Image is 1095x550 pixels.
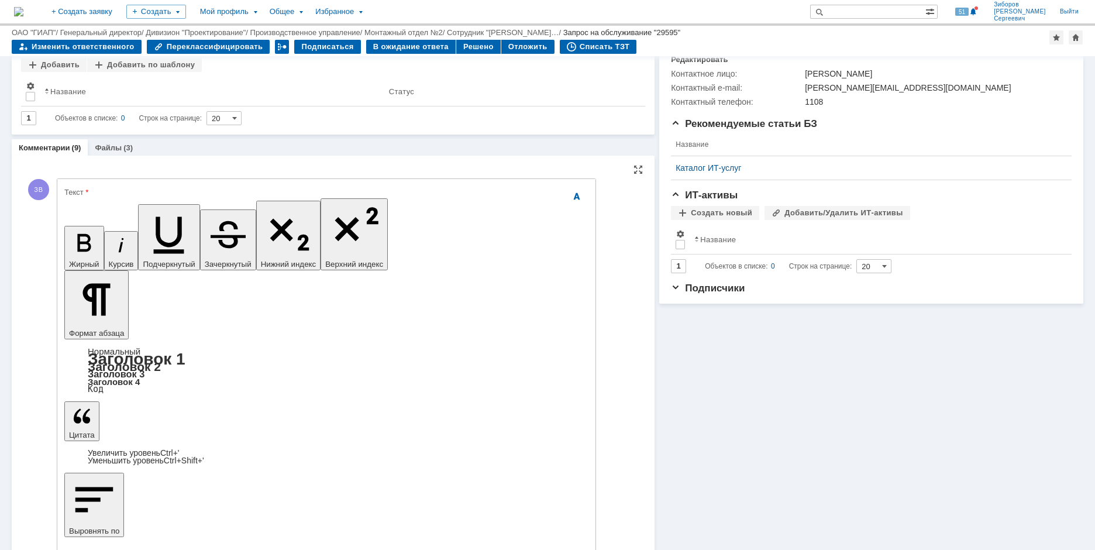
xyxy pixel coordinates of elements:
[364,28,443,37] a: Монтажный отдел №2
[146,28,250,37] div: /
[88,369,144,379] a: Заголовок 3
[250,28,360,37] a: Производственное управление
[671,83,803,92] div: Контактный e-mail:
[705,262,767,270] span: Объектов в списке:
[275,40,289,54] div: Работа с массовостью
[955,8,969,16] span: 51
[88,377,140,387] a: Заголовок 4
[138,204,199,270] button: Подчеркнутый
[12,28,60,37] div: /
[705,259,852,273] i: Строк на странице:
[19,19,22,28] span: "
[261,260,316,269] span: Нижний индекс
[771,259,775,273] div: 0
[1069,30,1083,44] div: Сделать домашней страницей
[633,165,643,174] div: На всю страницу
[200,209,256,270] button: Зачеркнутый
[925,5,937,16] span: Расширенный поиск
[676,163,1058,173] a: Каталог ИТ-услуг
[676,229,685,239] span: Настройки
[64,348,588,393] div: Формат абзаца
[40,77,384,106] th: Название
[28,179,49,200] span: ЗВ
[50,87,86,96] div: Название
[88,456,204,465] a: Decrease
[88,346,140,356] a: Нормальный
[164,456,204,465] span: Ctrl+Shift+'
[14,7,23,16] a: Перейти на домашнюю страницу
[160,448,180,458] span: Ctrl+'
[250,28,365,37] div: /
[60,28,142,37] a: Генеральный директор
[5,5,171,14] div: Прилагаю решение в архиве
[64,473,124,537] button: Выровнять по
[19,143,70,152] a: Комментарии
[69,329,124,338] span: Формат абзаца
[126,5,186,19] div: Создать
[121,111,125,125] div: 0
[64,270,129,339] button: Формат абзаца
[146,28,246,37] a: Дивизион "Проектирование"
[671,133,1062,156] th: Название
[12,28,56,37] a: ОАО "ГИАП"
[143,260,195,269] span: Подчеркнутый
[64,449,588,465] div: Цитата
[69,527,119,535] span: Выровнять по
[671,69,803,78] div: Контактное лицо:
[994,1,1046,8] span: Зиборов
[88,360,161,373] a: Заголовок 2
[690,225,1062,255] th: Название
[69,431,95,439] span: Цитата
[994,8,1046,15] span: [PERSON_NAME]
[1049,30,1063,44] div: Добавить в избранное
[671,118,817,129] span: Рекомендуемые статьи БЗ
[389,87,414,96] div: Статус
[325,260,383,269] span: Верхний индекс
[805,83,1065,92] div: [PERSON_NAME][EMAIL_ADDRESS][DOMAIN_NAME]
[123,143,133,152] div: (3)
[104,231,139,270] button: Курсив
[205,260,252,269] span: Зачеркнутый
[26,81,35,91] span: Настройки
[60,28,146,37] div: /
[88,448,180,458] a: Increase
[64,401,99,441] button: Цитата
[805,97,1065,106] div: 1108
[88,350,185,368] a: Заголовок 1
[72,143,81,152] div: (9)
[64,226,104,270] button: Жирный
[95,143,122,152] a: Файлы
[384,77,636,106] th: Статус
[88,384,104,394] a: Код
[55,111,202,125] i: Строк на странице:
[570,190,584,204] span: Скрыть панель инструментов
[447,28,563,37] div: /
[364,28,447,37] div: /
[14,7,23,16] img: logo
[447,28,559,37] a: Сотрудник "[PERSON_NAME]…
[671,190,738,201] span: ИТ-активы
[700,235,736,244] div: Название
[805,69,1065,78] div: [PERSON_NAME]
[671,55,728,64] div: Редактировать
[64,188,586,196] div: Текст
[55,114,118,122] span: Объектов в списке:
[69,260,99,269] span: Жирный
[321,198,388,270] button: Верхний индекс
[671,97,803,106] div: Контактный телефон:
[256,201,321,270] button: Нижний индекс
[563,28,681,37] div: Запрос на обслуживание "29595"
[671,283,745,294] span: Подписчики
[994,15,1046,22] span: Сергеевич
[109,260,134,269] span: Курсив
